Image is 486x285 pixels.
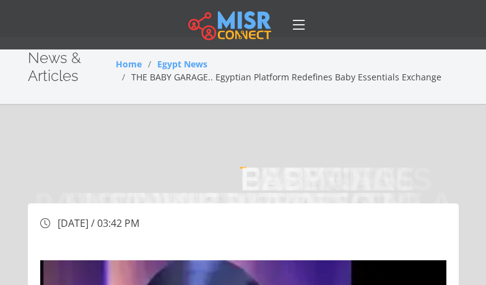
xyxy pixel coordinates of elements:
a: Home [116,58,142,70]
a: Egypt News [157,58,207,70]
span: News & Articles [28,49,81,85]
span: [DATE] / 03:42 PM [58,216,139,230]
span: THE BABY GARAGE.. Egyptian Platform Redefines Baby Essentials Exchange [131,71,441,83]
img: main.misr_connect [188,9,271,40]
